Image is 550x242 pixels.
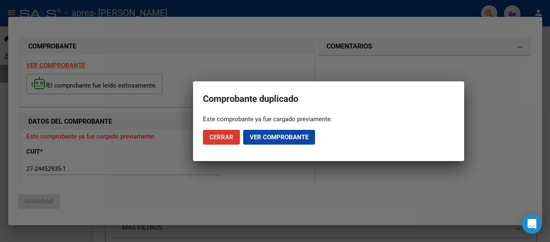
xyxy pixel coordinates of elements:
span: Ver comprobante [250,134,308,141]
button: Ver comprobante [243,130,315,145]
span: Cerrar [209,134,233,141]
div: Este comprobante ya fue cargado previamente. [203,115,454,123]
button: Cerrar [203,130,240,145]
div: Open Intercom Messenger [522,214,542,234]
h2: Comprobante duplicado [203,91,454,107]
